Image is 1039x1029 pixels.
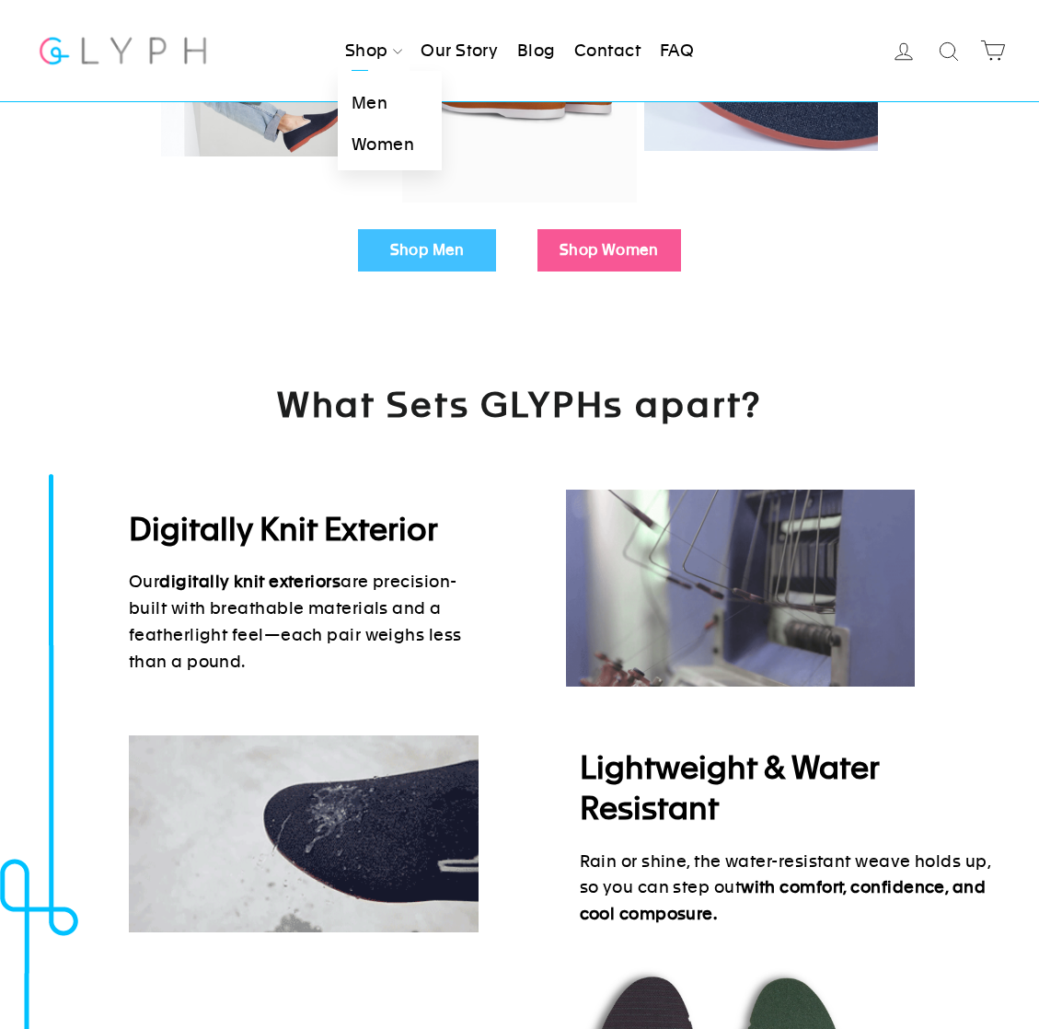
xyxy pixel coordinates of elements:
[580,748,1003,829] h2: Lightweight & Water Resistant
[537,229,681,272] a: Shop Women
[129,569,492,675] p: Our are precision-built with breathable materials and a featherlight feel—each pair weighs less t...
[358,229,496,272] a: Shop Men
[37,26,209,75] img: Glyph
[580,877,987,923] strong: with comfort, confidence, and cool composure.
[159,572,341,591] strong: digitally knit exteriors
[129,510,492,550] h2: Digitally Knit Exterior
[510,30,563,71] a: Blog
[652,30,701,71] a: FAQ
[138,382,901,473] h2: What Sets GLYPHs apart?
[1014,435,1039,595] iframe: Glyph - Referral program
[566,490,916,687] img: DigialKnittingHorizontal-ezgif.com-video-to-gif-converter_1.gif
[567,30,648,71] a: Contact
[338,124,442,166] a: Women
[580,849,1003,928] p: Rain or shine, the water-resistant weave holds up, so you can step out
[413,30,505,71] a: Our Story
[129,735,479,932] img: Water_Resistant_Reduce.gif
[338,30,701,71] ul: Primary
[338,83,442,124] a: Men
[338,30,410,71] a: Shop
